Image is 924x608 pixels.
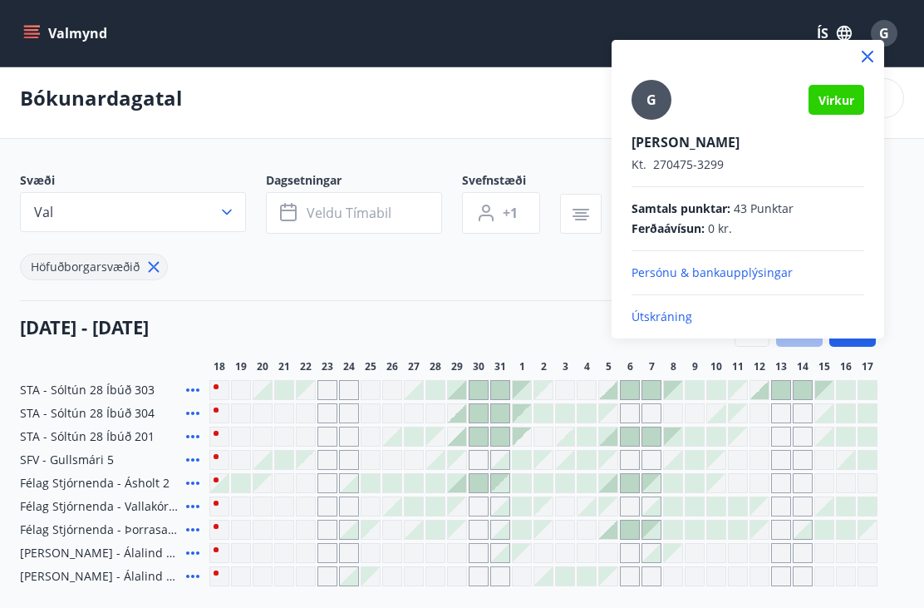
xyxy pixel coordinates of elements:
[632,156,864,173] p: 270475-3299
[734,200,794,217] span: 43 Punktar
[632,264,864,281] p: Persónu & bankaupplýsingar
[632,309,864,325] p: Útskráning
[646,91,656,109] span: G
[632,200,730,217] span: Samtals punktar :
[632,133,864,151] p: [PERSON_NAME]
[818,92,854,108] span: Virkur
[708,220,732,237] span: 0 kr.
[632,156,646,172] span: Kt.
[632,220,705,237] span: Ferðaávísun :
